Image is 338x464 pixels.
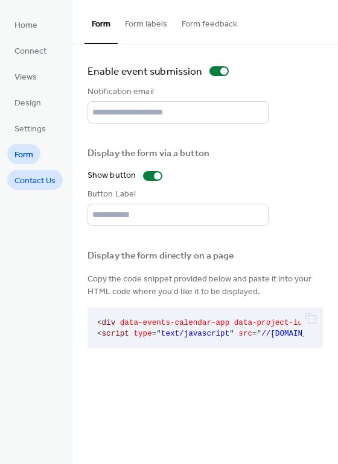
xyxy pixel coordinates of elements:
div: Notification email [88,86,266,98]
span: Views [14,71,37,84]
span: Connect [14,45,46,58]
span: Design [14,97,41,110]
span: < [97,319,102,327]
a: Contact Us [7,170,63,190]
span: type [133,330,151,338]
span: < [97,330,102,338]
span: src [238,330,252,338]
a: Form [7,144,40,164]
div: Show button [88,169,136,182]
span: Form [14,149,33,161]
span: data-events-calendar-app [120,319,229,327]
div: Button Label [88,188,266,201]
span: " [156,330,161,338]
a: Design [7,92,48,112]
span: script [102,330,129,338]
div: Display the form via a button [88,148,266,160]
a: Home [7,14,45,34]
a: Connect [7,40,54,60]
span: Settings [14,123,46,136]
span: " [257,330,262,338]
div: Display the form directly on a page [88,250,320,263]
span: div [102,319,116,327]
span: = [252,330,257,338]
a: Settings [7,118,53,138]
span: = [152,330,157,338]
span: Copy the code snippet provided below and paste it into your HTML code where you'd like it to be d... [88,273,323,298]
span: Home [14,19,37,32]
span: Contact Us [14,175,56,187]
span: " [229,330,234,338]
span: Enable event submission [88,64,202,81]
span: text/javascript [161,330,229,338]
span: data-project-id [234,319,302,327]
a: Views [7,66,44,86]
